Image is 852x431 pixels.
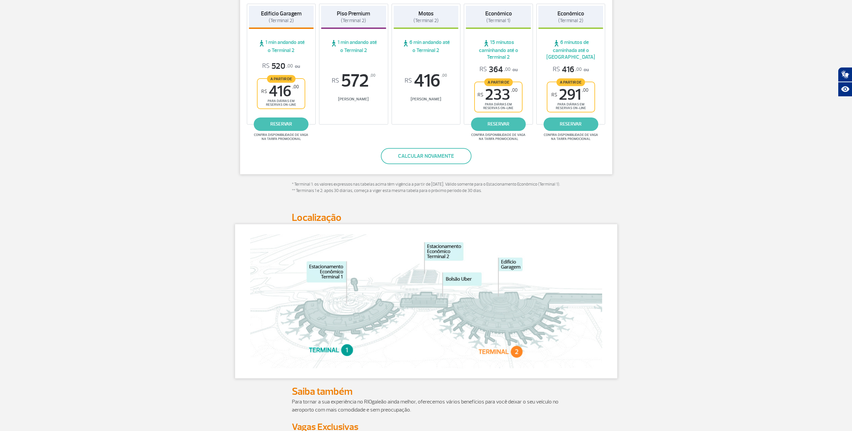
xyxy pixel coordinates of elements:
[292,398,560,414] p: Para tornar a sua experiência no RIOgaleão ainda melhor, oferecemos vários benefícios para você d...
[269,17,294,24] span: (Terminal 2)
[394,72,459,90] span: 416
[553,102,589,110] span: para diárias em reservas on-line
[413,17,439,24] span: (Terminal 2)
[418,10,434,17] strong: Motos
[543,133,599,141] span: Confira disponibilidade de vaga na tarifa promocional
[485,10,512,17] strong: Econômico
[405,77,412,85] sup: R$
[553,64,589,75] p: ou
[394,97,459,102] span: [PERSON_NAME]
[470,133,527,141] span: Confira disponibilidade de vaga na tarifa promocional
[478,92,483,98] sup: R$
[471,117,526,131] a: reservar
[480,64,518,75] p: ou
[484,78,513,86] span: A partir de
[582,87,588,93] sup: ,00
[551,87,588,102] span: 291
[442,72,447,79] sup: ,00
[481,102,516,110] span: para diárias em reservas on-line
[478,87,518,102] span: 233
[292,211,560,224] h2: Localização
[381,148,472,164] button: Calcular novamente
[480,64,510,75] span: 364
[253,133,309,141] span: Confira disponibilidade de vaga na tarifa promocional
[262,61,293,71] span: 520
[337,10,370,17] strong: Piso Premium
[292,385,560,398] h2: Saiba também
[321,72,386,90] span: 572
[557,10,584,17] strong: Econômico
[321,39,386,54] span: 1 min andando até o Terminal 2
[466,39,531,60] span: 15 minutos caminhando até o Terminal 2
[261,89,267,94] sup: R$
[838,82,852,97] button: Abrir recursos assistivos.
[551,92,557,98] sup: R$
[341,17,366,24] span: (Terminal 2)
[558,17,583,24] span: (Terminal 2)
[249,39,314,54] span: 1 min andando até o Terminal 2
[511,87,518,93] sup: ,00
[254,117,309,131] a: reservar
[262,61,300,71] p: ou
[394,39,459,54] span: 6 min andando até o Terminal 2
[261,84,299,99] span: 416
[261,10,302,17] strong: Edifício Garagem
[538,39,603,60] span: 6 minutos de caminhada até o [GEOGRAPHIC_DATA]
[267,75,296,83] span: A partir de
[553,64,582,75] span: 416
[486,17,510,24] span: (Terminal 1)
[292,181,560,194] p: * Terminal 1: os valores expressos nas tabelas acima têm vigência a partir de [DATE]. Válido some...
[370,72,375,79] sup: ,00
[838,67,852,97] div: Plugin de acessibilidade da Hand Talk.
[543,117,598,131] a: reservar
[556,78,585,86] span: A partir de
[332,77,339,85] sup: R$
[838,67,852,82] button: Abrir tradutor de língua de sinais.
[263,99,299,107] span: para diárias em reservas on-line
[293,84,299,90] sup: ,00
[321,97,386,102] span: [PERSON_NAME]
